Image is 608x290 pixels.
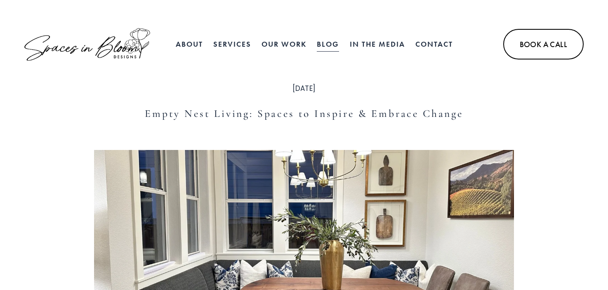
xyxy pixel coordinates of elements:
[292,83,316,93] span: [DATE]
[317,36,339,52] a: Blog
[350,36,405,52] a: In the Media
[24,28,150,61] img: Spaces in Bloom Designs
[213,36,251,52] a: Services
[262,36,306,52] a: Our Work
[176,36,203,52] a: About
[94,106,514,121] h1: Empty Nest Living: Spaces to Inspire & Embrace Change
[415,36,453,52] a: Contact
[503,29,584,60] a: Book A Call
